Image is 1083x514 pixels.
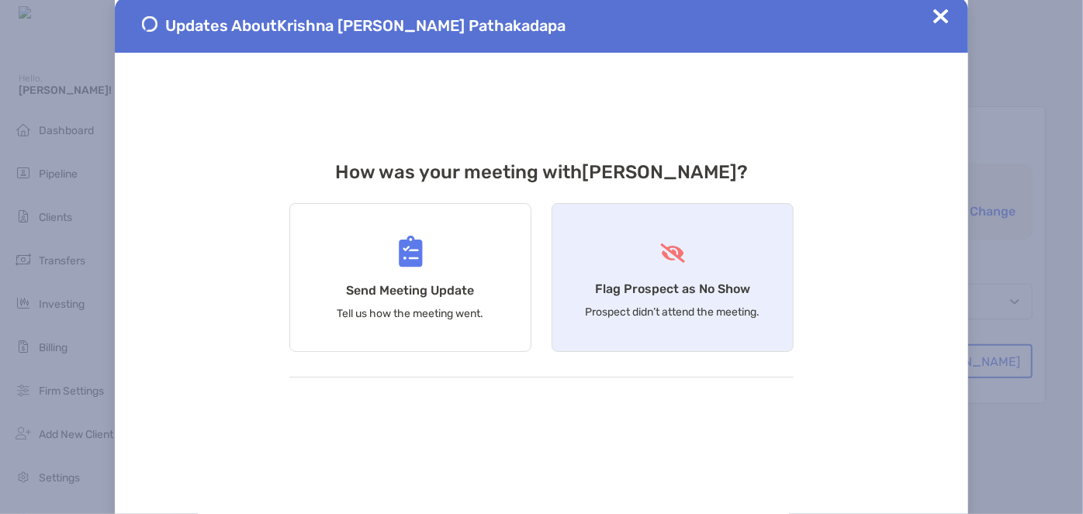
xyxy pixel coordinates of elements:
h3: How was your meeting with [PERSON_NAME] ? [289,161,794,183]
p: Prospect didn’t attend the meeting. [586,305,760,319]
h4: Send Meeting Update [347,283,475,298]
img: Flag Prospect as No Show [659,243,687,263]
h4: Flag Prospect as No Show [595,281,750,296]
img: Send Meeting Update 1 [142,16,157,32]
p: Tell us how the meeting went. [337,307,484,320]
img: Send Meeting Update [399,236,423,267]
span: Updates About Krishna [PERSON_NAME] Pathakadapa [165,16,566,35]
img: Close Updates Zoe [933,9,949,24]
